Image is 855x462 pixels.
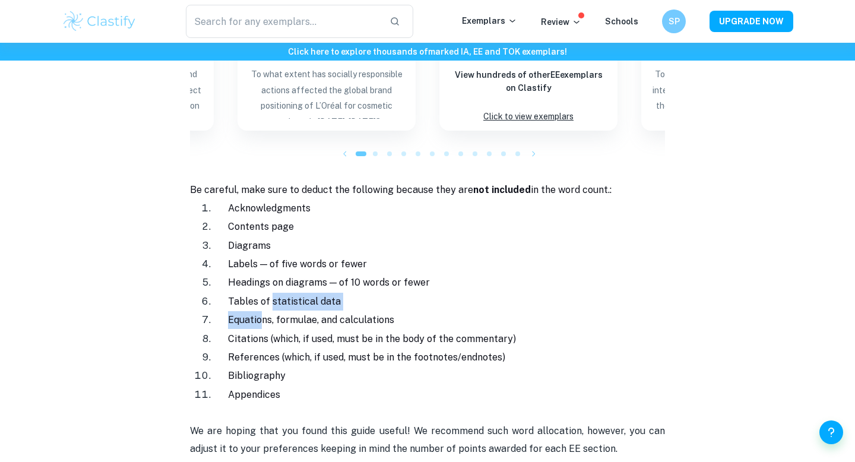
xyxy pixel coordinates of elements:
p: To what extent has socially responsible actions affected the global brand positioning of L’Oréal ... [247,67,406,119]
button: SP [662,10,686,33]
span: Headings on diagrams — of 10 words or fewer [228,277,430,288]
span: Bibliography [228,370,286,381]
span: Equations, formulae, and calculations [228,314,394,325]
p: To what extent has Slovak government intervention been successful in reducing the negative extern... [651,67,810,119]
h6: SP [667,15,681,28]
h6: View hundreds of other EE exemplars on Clastify [449,68,608,94]
a: Blog exemplar: To what extent has socially responsible Grade received:ATo what extent has sociall... [237,12,416,131]
span: Acknowledgments [228,202,311,214]
span: Appendices [228,389,280,400]
button: Help and Feedback [819,420,843,444]
span: Contents page [228,221,294,232]
a: ExemplarsView hundreds of otherEEexemplars on ClastifyClick to view exemplars [439,12,617,131]
span: Be careful, make sure to deduct the following because they are in the word count.: [190,184,612,195]
img: Clastify logo [62,10,137,33]
p: Review [541,15,581,29]
span: Diagrams [228,240,271,251]
a: Schools [605,17,638,26]
span: Citations (which, if used, must be in the body of the commentary) [228,333,516,344]
button: UPGRADE NOW [710,11,793,32]
span: Labels — of five words or fewer [228,258,367,270]
a: Blog exemplar: To what extent has Slovak government intTo what extent has Slovak government inter... [641,12,819,131]
strong: not included [473,184,531,195]
input: Search for any exemplars... [186,5,380,38]
span: Tables of statistical data [228,296,341,307]
p: Click to view exemplars [483,109,574,125]
span: References (which, if used, must be in the footnotes/endnotes) [228,352,505,363]
h6: Click here to explore thousands of marked IA, EE and TOK exemplars ! [2,45,853,58]
p: Exemplars [462,14,517,27]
